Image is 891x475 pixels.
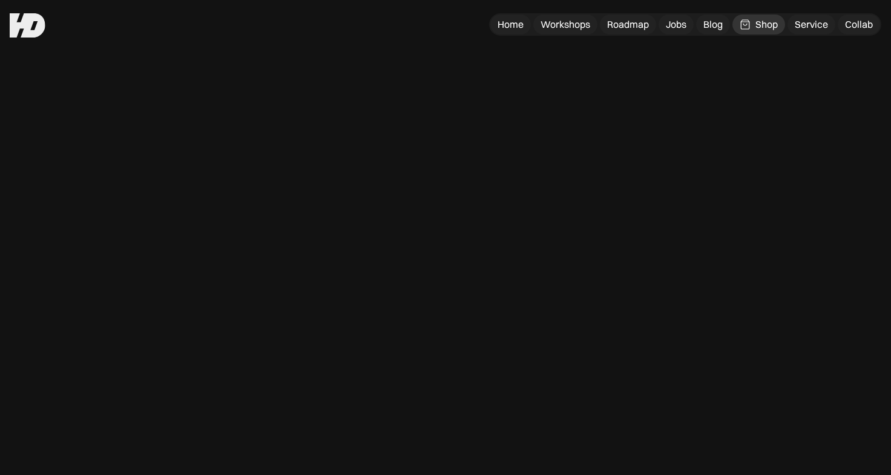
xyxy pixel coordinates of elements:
a: Jobs [659,15,694,34]
div: Collab [845,18,873,31]
a: Home [490,15,531,34]
a: Workshops [533,15,597,34]
a: Blog [696,15,730,34]
div: Jobs [666,18,686,31]
a: Service [787,15,835,34]
div: Shop [755,18,778,31]
div: Blog [703,18,723,31]
a: Roadmap [600,15,656,34]
div: Workshops [541,18,590,31]
a: Collab [838,15,880,34]
div: Service [795,18,828,31]
div: Home [498,18,524,31]
div: Roadmap [607,18,649,31]
a: Shop [732,15,785,34]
